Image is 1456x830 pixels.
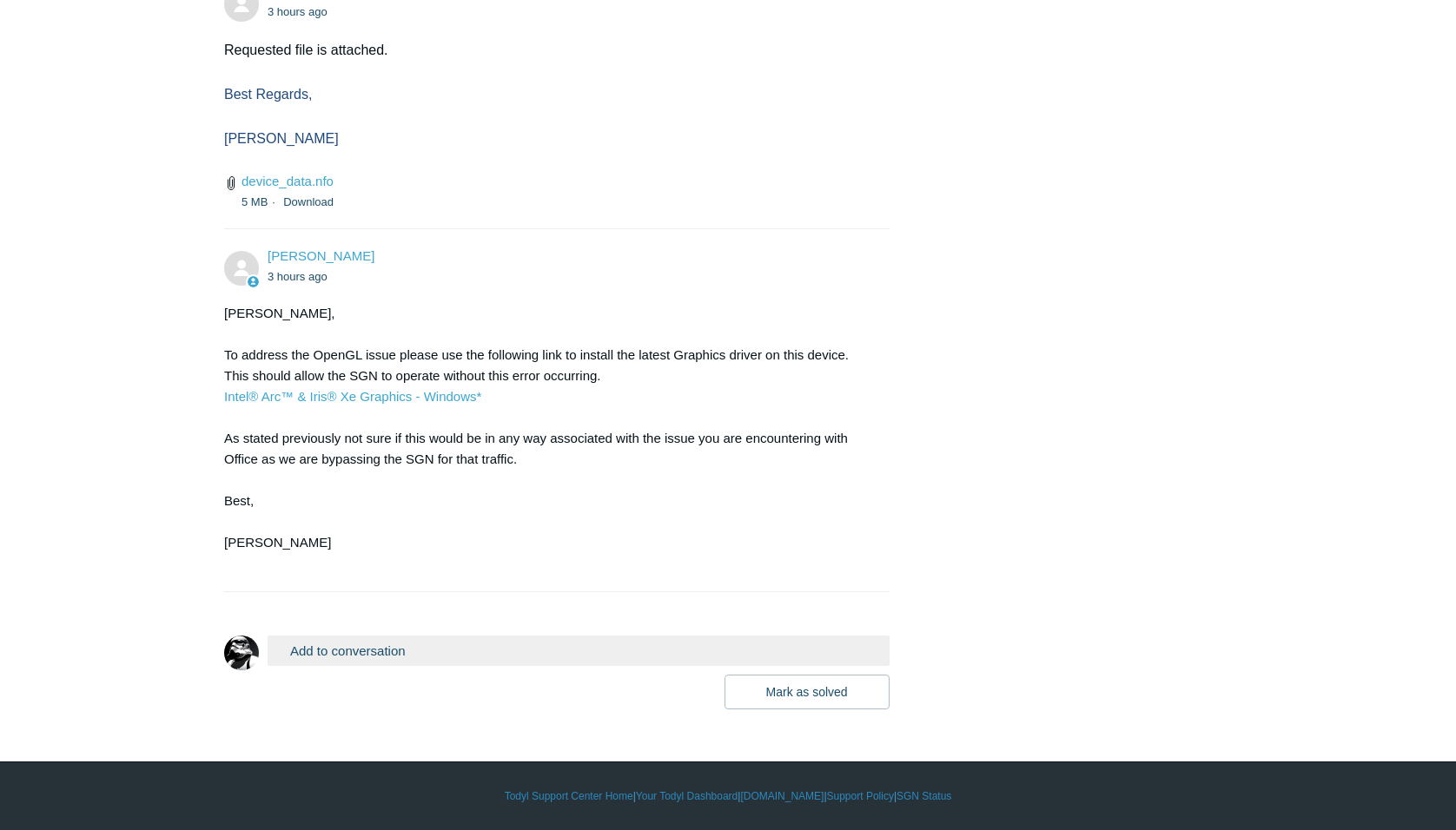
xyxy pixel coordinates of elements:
a: Download [283,195,334,208]
a: Support Policy [827,788,894,804]
button: Add to conversation [268,636,890,666]
span: [PERSON_NAME] [224,131,339,146]
a: device_data.nfo [242,174,334,188]
a: SGN Status [897,788,951,804]
a: [PERSON_NAME] [268,248,374,263]
span: 5 MB [242,195,280,208]
a: [DOMAIN_NAME] [740,788,824,804]
span: Best Regards, [224,87,312,102]
a: Your Todyl Dashboard [636,788,738,804]
div: | | | | [224,788,1232,804]
a: Todyl Support Center Home [505,788,633,804]
time: 08/11/2025, 13:58 [268,270,328,283]
time: 08/11/2025, 13:37 [268,5,328,18]
a: Intel® Arc™ & Iris® Xe Graphics - Windows* [224,389,481,404]
span: Requested file is attached. [224,43,388,57]
span: Kris Haire [268,248,374,263]
button: Mark as solved [725,675,890,709]
div: [PERSON_NAME], To address the OpenGL issue please use the following link to install the latest Gr... [224,303,872,574]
